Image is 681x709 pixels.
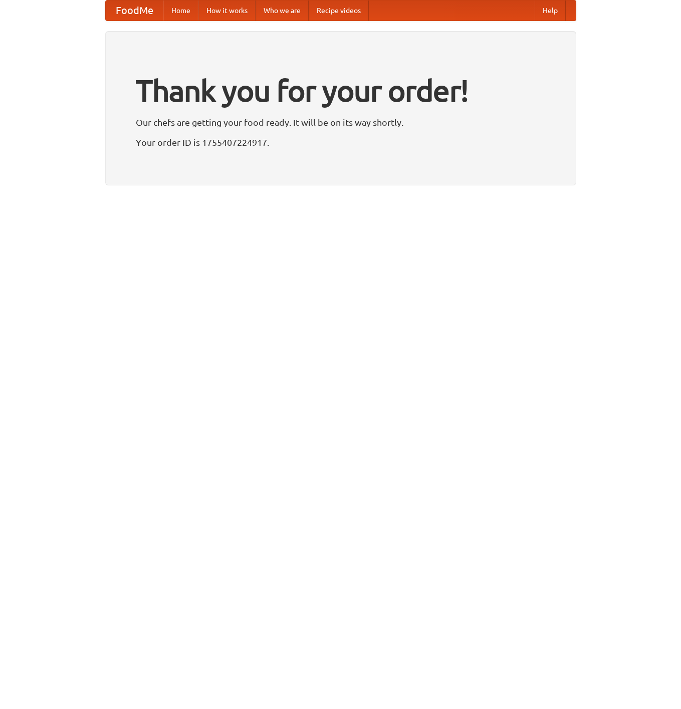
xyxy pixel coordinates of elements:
a: How it works [198,1,256,21]
a: FoodMe [106,1,163,21]
a: Who we are [256,1,309,21]
p: Our chefs are getting your food ready. It will be on its way shortly. [136,115,546,130]
p: Your order ID is 1755407224917. [136,135,546,150]
a: Recipe videos [309,1,369,21]
a: Home [163,1,198,21]
h1: Thank you for your order! [136,67,546,115]
a: Help [535,1,566,21]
